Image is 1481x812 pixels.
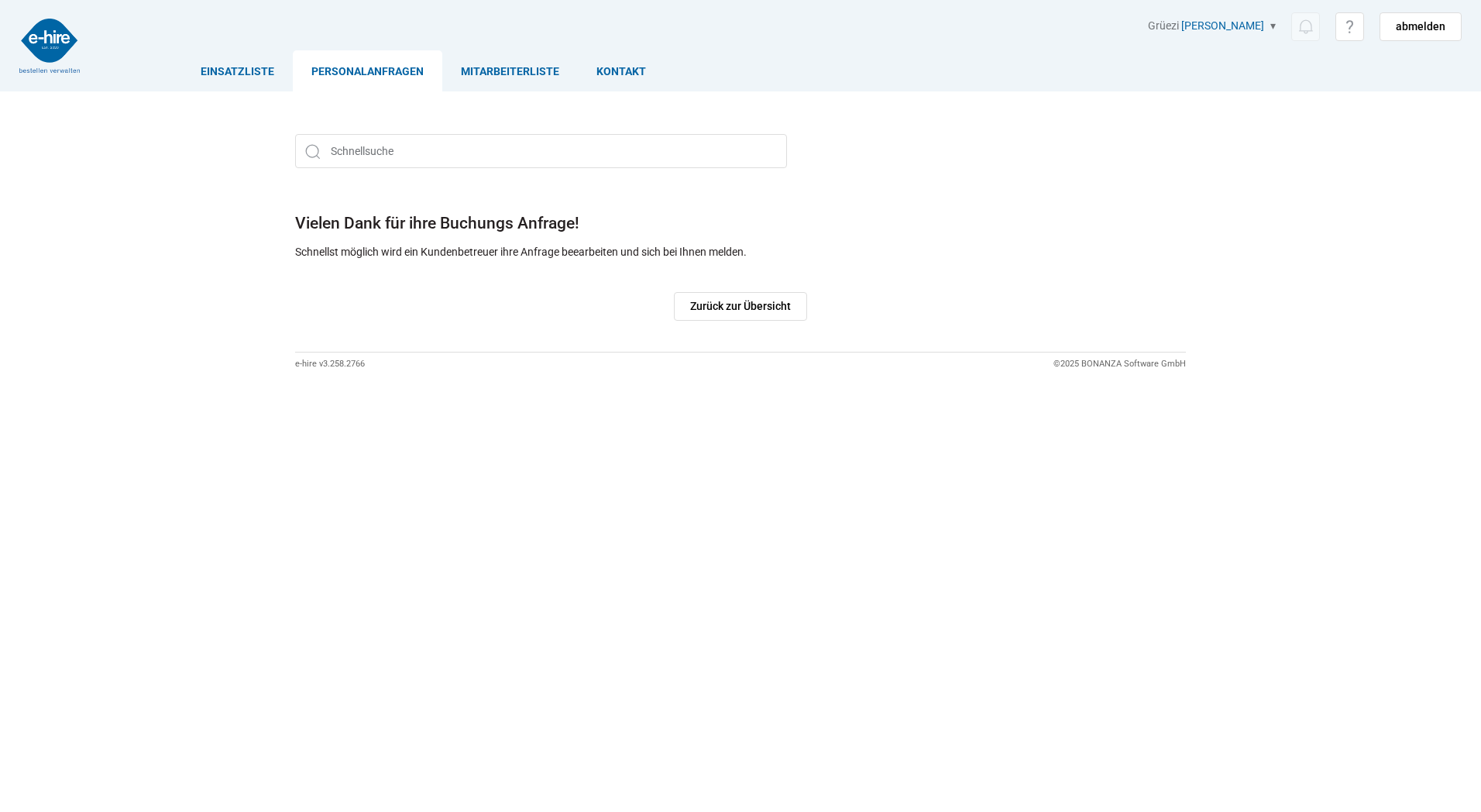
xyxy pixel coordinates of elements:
[295,246,1186,258] p: Schnellst möglich wird ein Kundenbetreuer ihre Anfrage beearbeiten und sich bei Ihnen melden.
[442,50,578,91] a: Mitarbeiterliste
[1181,19,1264,32] a: [PERSON_NAME]
[1340,17,1359,36] img: icon-help.svg
[293,50,442,91] a: Personalanfragen
[578,50,665,91] a: Kontakt
[295,353,365,376] div: e-hire v3.258.2766
[1053,353,1186,376] div: ©2025 BONANZA Software GmbH
[1380,12,1462,41] a: abmelden
[182,50,293,91] a: Einsatzliste
[1148,19,1462,41] div: Grüezi
[1296,17,1315,36] img: icon-notification.svg
[295,214,1186,232] h2: Vielen Dank für ihre Buchungs Anfrage!
[674,292,807,321] a: Zurück zur Übersicht
[19,19,80,73] img: logo2.png
[295,134,787,168] input: Schnellsuche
